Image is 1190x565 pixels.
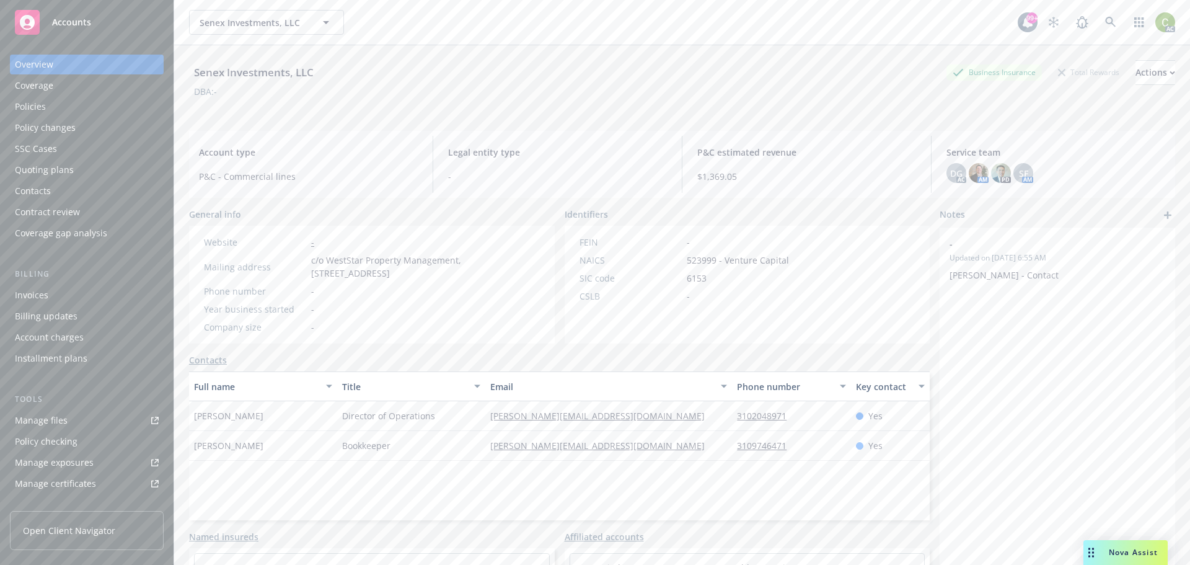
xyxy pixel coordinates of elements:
[1109,547,1158,558] span: Nova Assist
[10,97,164,117] a: Policies
[15,76,53,96] div: Coverage
[342,380,467,393] div: Title
[10,223,164,243] a: Coverage gap analysis
[10,76,164,96] a: Coverage
[1052,65,1126,80] div: Total Rewards
[15,202,80,222] div: Contract review
[15,55,53,74] div: Overview
[1019,167,1028,180] span: SF
[15,97,46,117] div: Policies
[189,530,258,543] a: Named insureds
[10,495,164,515] a: Manage claims
[10,5,164,40] a: Accounts
[1083,540,1099,565] div: Drag to move
[15,349,87,368] div: Installment plans
[950,167,963,180] span: DG
[311,303,314,316] span: -
[10,393,164,406] div: Tools
[940,228,1175,291] div: -Updated on [DATE] 6:55 AM[PERSON_NAME] - Contact
[940,208,965,223] span: Notes
[10,306,164,326] a: Billing updates
[950,238,1133,251] span: -
[199,146,418,159] span: Account type
[337,371,485,401] button: Title
[194,380,319,393] div: Full name
[868,439,883,452] span: Yes
[10,139,164,159] a: SSC Cases
[10,453,164,473] a: Manage exposures
[868,409,883,422] span: Yes
[204,285,306,298] div: Phone number
[10,327,164,347] a: Account charges
[15,411,68,430] div: Manage files
[311,236,314,248] a: -
[15,181,51,201] div: Contacts
[342,409,435,422] span: Director of Operations
[52,17,91,27] span: Accounts
[687,254,789,267] span: 523999 - Venture Capital
[10,268,164,280] div: Billing
[1026,12,1038,24] div: 99+
[485,371,732,401] button: Email
[10,160,164,180] a: Quoting plans
[189,10,344,35] button: Senex Investments, LLC
[189,371,337,401] button: Full name
[687,290,690,303] span: -
[15,306,77,326] div: Billing updates
[687,236,690,249] span: -
[1127,10,1152,35] a: Switch app
[189,354,227,367] a: Contacts
[950,252,1165,264] span: Updated on [DATE] 6:55 AM
[15,160,74,180] div: Quoting plans
[448,146,667,159] span: Legal entity type
[311,321,314,334] span: -
[10,474,164,494] a: Manage certificates
[737,380,832,393] div: Phone number
[200,16,307,29] span: Senex Investments, LLC
[856,380,911,393] div: Key contact
[311,285,314,298] span: -
[580,290,682,303] div: CSLB
[204,236,306,249] div: Website
[10,285,164,305] a: Invoices
[687,272,707,285] span: 6153
[10,181,164,201] a: Contacts
[15,495,77,515] div: Manage claims
[580,236,682,249] div: FEIN
[490,380,713,393] div: Email
[946,65,1042,80] div: Business Insurance
[565,530,644,543] a: Affiliated accounts
[15,327,84,347] div: Account charges
[10,202,164,222] a: Contract review
[15,453,94,473] div: Manage exposures
[204,303,306,316] div: Year business started
[189,65,319,81] div: Senex Investments, LLC
[490,410,715,422] a: [PERSON_NAME][EMAIL_ADDRESS][DOMAIN_NAME]
[194,439,263,452] span: [PERSON_NAME]
[15,285,48,305] div: Invoices
[1098,10,1123,35] a: Search
[1083,540,1168,565] button: Nova Assist
[10,55,164,74] a: Overview
[23,524,115,537] span: Open Client Navigator
[737,440,796,452] a: 3109746471
[580,272,682,285] div: SIC code
[732,371,850,401] button: Phone number
[1135,60,1175,85] button: Actions
[10,349,164,368] a: Installment plans
[189,208,241,221] span: General info
[448,170,667,183] span: -
[194,85,217,98] div: DBA: -
[311,254,540,280] span: c/o WestStar Property Management, [STREET_ADDRESS]
[1160,208,1175,223] a: add
[10,118,164,138] a: Policy changes
[851,371,930,401] button: Key contact
[580,254,682,267] div: NAICS
[194,409,263,422] span: [PERSON_NAME]
[15,223,107,243] div: Coverage gap analysis
[1070,10,1095,35] a: Report a Bug
[1155,12,1175,32] img: photo
[15,118,76,138] div: Policy changes
[697,170,916,183] span: $1,369.05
